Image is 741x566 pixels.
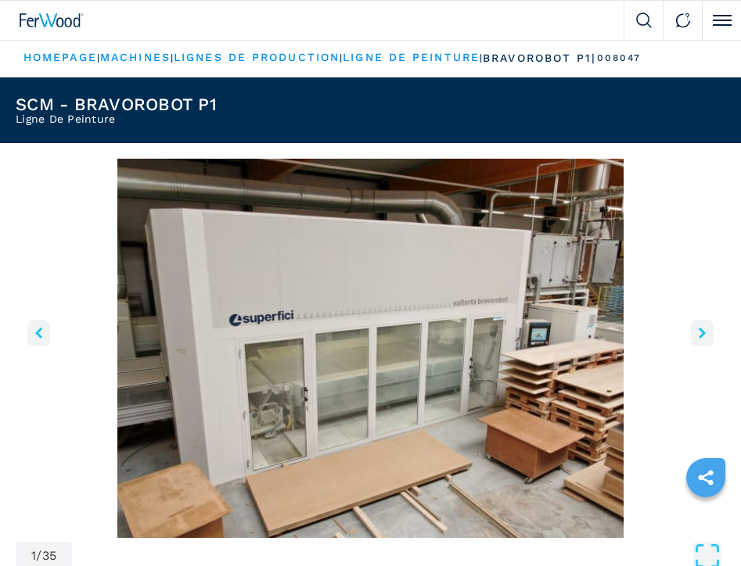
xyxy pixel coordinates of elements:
img: Contact us [675,13,691,28]
a: ligne de peinture [343,51,480,63]
a: sharethis [686,458,725,497]
p: 008047 [597,52,642,65]
span: | [171,52,174,63]
span: | [340,52,343,63]
span: 35 [42,550,57,562]
img: Ferwood [20,13,84,27]
span: | [480,52,483,63]
h1: SCM - BRAVOROBOT P1 [16,96,217,113]
button: right-button [691,320,714,346]
div: Go to Slide 1 [16,159,725,538]
img: Ligne De Peinture SCM BRAVOROBOT P1 [16,159,725,538]
h2: Ligne De Peinture [16,113,217,124]
a: HOMEPAGE [23,51,97,63]
span: / [36,550,41,562]
a: lignes de production [174,51,340,63]
button: Click to toggle menu [702,1,741,40]
button: left-button [27,320,50,346]
a: machines [100,51,171,63]
img: Search [636,13,652,28]
p: bravorobot p1 | [483,51,596,66]
span: | [97,52,100,63]
span: 1 [31,550,36,562]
